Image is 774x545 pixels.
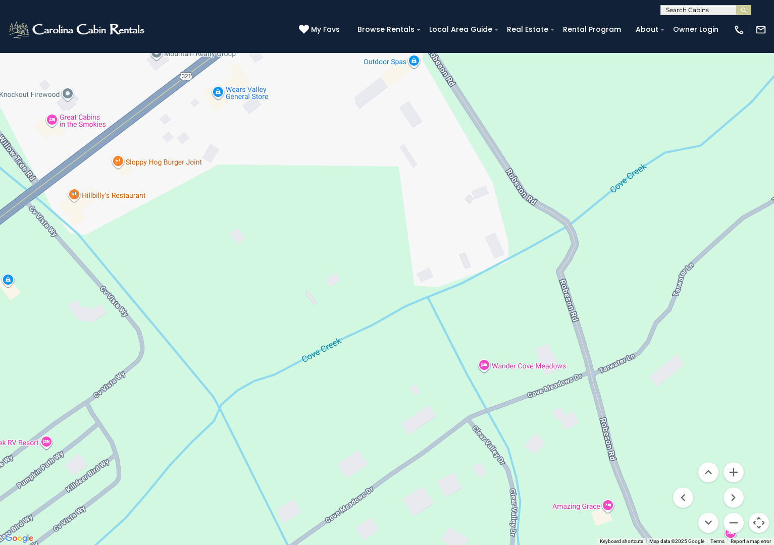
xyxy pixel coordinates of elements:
a: About [631,22,663,37]
a: Browse Rentals [352,22,420,37]
a: Local Area Guide [424,22,497,37]
img: White-1-2.png [8,20,147,40]
button: Move up [698,462,718,482]
img: phone-regular-white.png [734,24,745,35]
a: Rental Program [558,22,626,37]
button: Zoom in [724,462,744,482]
span: My Favs [311,24,340,35]
a: My Favs [299,24,342,35]
a: Owner Login [668,22,724,37]
img: mail-regular-white.png [755,24,766,35]
a: Real Estate [502,22,553,37]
